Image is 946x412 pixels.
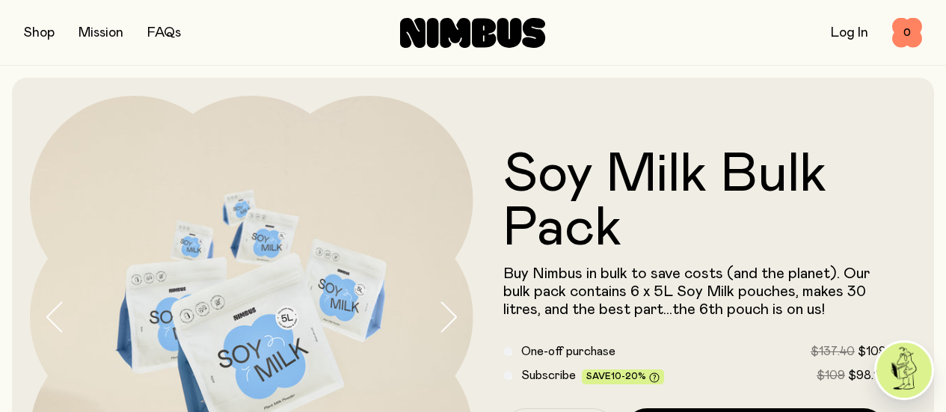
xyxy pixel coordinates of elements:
[811,345,855,357] span: $137.40
[79,26,123,40] a: Mission
[831,26,868,40] a: Log In
[503,266,870,317] span: Buy Nimbus in bulk to save costs (and the planet). Our bulk pack contains 6 x 5L Soy Milk pouches...
[611,372,646,381] span: 10-20%
[892,18,922,48] button: 0
[521,345,615,357] span: One-off purchase
[817,369,845,381] span: $109
[876,342,932,398] img: agent
[503,148,887,256] h1: Soy Milk Bulk Pack
[858,345,886,357] span: $109
[848,369,886,381] span: $98.10
[521,369,576,381] span: Subscribe
[147,26,181,40] a: FAQs
[586,372,660,383] span: Save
